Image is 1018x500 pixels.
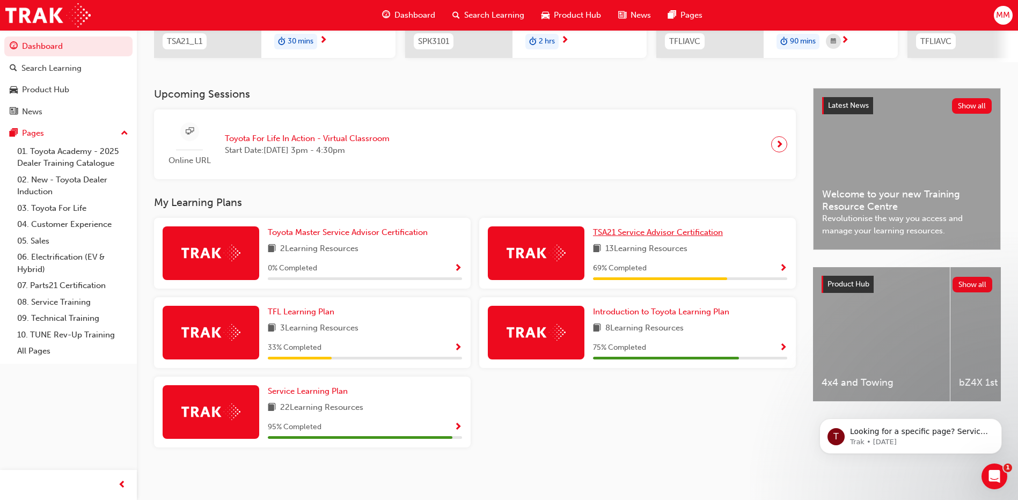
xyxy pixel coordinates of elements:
[22,106,42,118] div: News
[22,127,44,139] div: Pages
[13,233,133,249] a: 05. Sales
[593,322,601,335] span: book-icon
[454,343,462,353] span: Show Progress
[280,242,358,256] span: 2 Learning Resources
[154,196,796,209] h3: My Learning Plans
[268,322,276,335] span: book-icon
[529,35,537,49] span: duration-icon
[803,396,1018,471] iframe: Intercom notifications message
[554,9,601,21] span: Product Hub
[593,242,601,256] span: book-icon
[610,4,660,26] a: news-iconNews
[822,377,941,389] span: 4x4 and Towing
[982,464,1007,489] iframe: Intercom live chat
[953,277,993,292] button: Show all
[822,97,992,114] a: Latest NewsShow all
[779,343,787,353] span: Show Progress
[1004,464,1012,472] span: 1
[181,403,240,420] img: Trak
[10,64,17,73] span: search-icon
[418,35,449,48] span: SPK3101
[167,35,202,48] span: TSA21_L1
[454,264,462,274] span: Show Progress
[13,343,133,359] a: All Pages
[813,88,1001,250] a: Latest NewsShow allWelcome to your new Training Resource CentreRevolutionise the way you access a...
[10,129,18,138] span: pages-icon
[10,107,18,117] span: news-icon
[373,4,444,26] a: guage-iconDashboard
[780,35,788,49] span: duration-icon
[533,4,610,26] a: car-iconProduct Hub
[454,262,462,275] button: Show Progress
[5,3,91,27] a: Trak
[605,242,687,256] span: 13 Learning Resources
[268,401,276,415] span: book-icon
[394,9,435,21] span: Dashboard
[952,98,992,114] button: Show all
[4,123,133,143] button: Pages
[4,58,133,78] a: Search Learning
[319,36,327,46] span: next-icon
[779,264,787,274] span: Show Progress
[454,423,462,432] span: Show Progress
[268,226,432,239] a: Toyota Master Service Advisor Certification
[278,35,285,49] span: duration-icon
[13,277,133,294] a: 07. Parts21 Certification
[790,35,816,48] span: 90 mins
[225,144,390,157] span: Start Date: [DATE] 3pm - 4:30pm
[841,36,849,46] span: next-icon
[268,342,321,354] span: 33 % Completed
[827,280,869,289] span: Product Hub
[660,4,711,26] a: pages-iconPages
[4,36,133,56] a: Dashboard
[163,118,787,171] a: Online URLToyota For Life In Action - Virtual ClassroomStart Date:[DATE] 3pm - 4:30pm
[593,306,734,318] a: Introduction to Toyota Learning Plan
[464,9,524,21] span: Search Learning
[280,322,358,335] span: 3 Learning Resources
[382,9,390,22] span: guage-icon
[13,294,133,311] a: 08. Service Training
[181,245,240,261] img: Trak
[225,133,390,145] span: Toyota For Life In Action - Virtual Classroom
[605,322,684,335] span: 8 Learning Resources
[268,242,276,256] span: book-icon
[920,35,951,48] span: TFLIAVC
[268,421,321,433] span: 95 % Completed
[118,479,126,492] span: prev-icon
[996,9,1010,21] span: MM
[280,401,363,415] span: 22 Learning Resources
[541,9,550,22] span: car-icon
[268,262,317,275] span: 0 % Completed
[10,85,18,95] span: car-icon
[22,84,69,96] div: Product Hub
[680,9,702,21] span: Pages
[13,143,133,172] a: 01. Toyota Academy - 2025 Dealer Training Catalogue
[4,80,133,100] a: Product Hub
[268,385,352,398] a: Service Learning Plan
[593,226,727,239] a: TSA21 Service Advisor Certification
[994,6,1013,25] button: MM
[268,307,334,317] span: TFL Learning Plan
[268,386,348,396] span: Service Learning Plan
[593,262,647,275] span: 69 % Completed
[618,9,626,22] span: news-icon
[268,227,428,237] span: Toyota Master Service Advisor Certification
[593,342,646,354] span: 75 % Completed
[454,421,462,434] button: Show Progress
[813,267,950,401] a: 4x4 and Towing
[669,35,700,48] span: TFLIAVC
[444,4,533,26] a: search-iconSearch Learning
[121,127,128,141] span: up-icon
[13,216,133,233] a: 04. Customer Experience
[822,188,992,212] span: Welcome to your new Training Resource Centre
[539,35,555,48] span: 2 hrs
[13,327,133,343] a: 10. TUNE Rev-Up Training
[181,324,240,341] img: Trak
[593,227,723,237] span: TSA21 Service Advisor Certification
[268,306,339,318] a: TFL Learning Plan
[775,137,783,152] span: next-icon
